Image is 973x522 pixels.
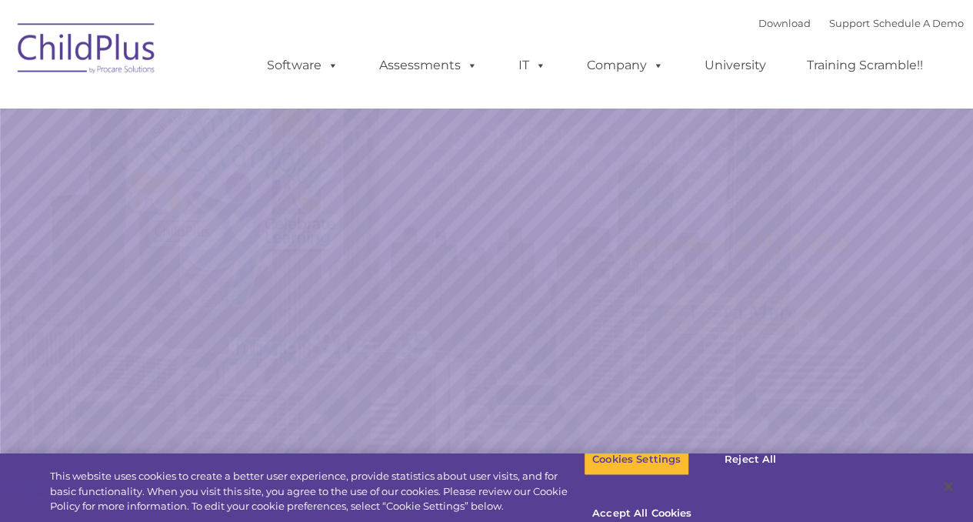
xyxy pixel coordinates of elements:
[758,17,811,29] a: Download
[661,290,825,333] a: Learn More
[791,50,938,81] a: Training Scramble!!
[829,17,870,29] a: Support
[10,12,164,89] img: ChildPlus by Procare Solutions
[364,50,493,81] a: Assessments
[50,469,584,514] div: This website uses cookies to create a better user experience, provide statistics about user visit...
[571,50,679,81] a: Company
[689,50,781,81] a: University
[758,17,964,29] font: |
[503,50,561,81] a: IT
[584,443,689,476] button: Cookies Settings
[931,470,965,504] button: Close
[702,443,798,476] button: Reject All
[252,50,354,81] a: Software
[873,17,964,29] a: Schedule A Demo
